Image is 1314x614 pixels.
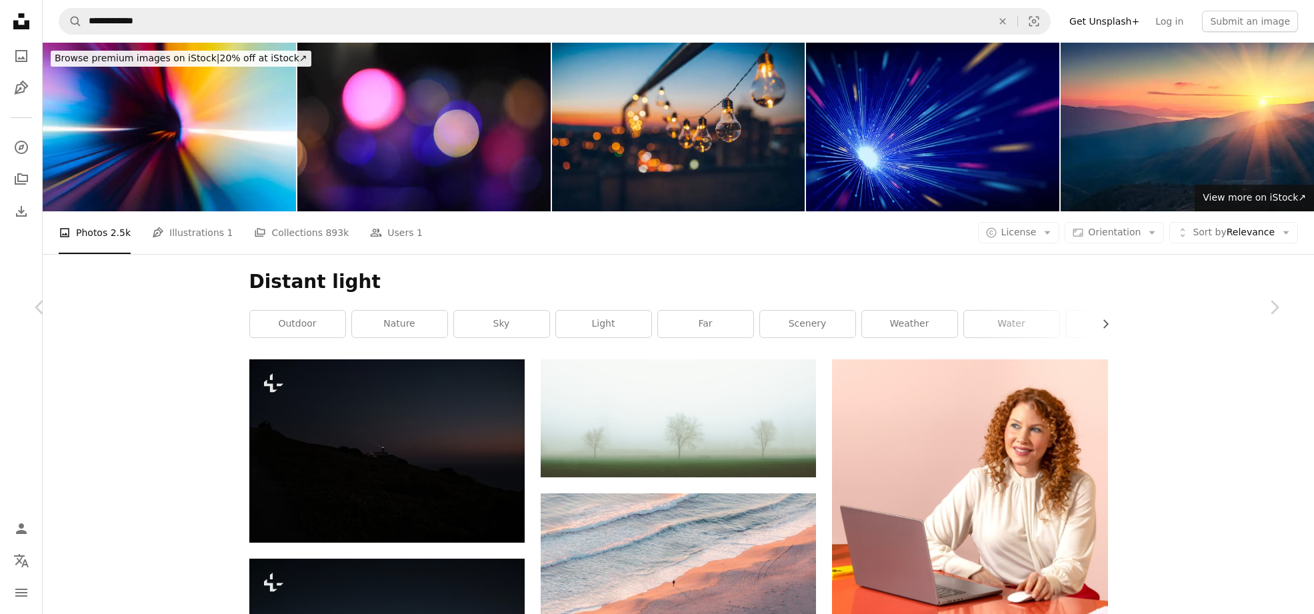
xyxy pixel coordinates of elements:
button: Search Unsplash [59,9,82,34]
a: outdoor [250,311,345,337]
span: License [1001,227,1037,237]
img: a foggy field with trees [541,359,816,477]
span: 1 [227,225,233,240]
span: 20% off at iStock ↗ [55,53,307,63]
a: aerial view person standing on seashore [541,579,816,591]
a: weather [862,311,957,337]
button: Orientation [1065,222,1164,243]
h1: Distant light [249,270,1108,294]
button: License [978,222,1060,243]
a: Next [1234,243,1314,371]
span: View more on iStock ↗ [1203,192,1306,203]
img: Colorful Technology Abstract Light Tunnel Background [806,43,1059,211]
button: scroll list to the right [1093,311,1108,337]
span: Browse premium images on iStock | [55,53,219,63]
button: Menu [8,579,35,606]
a: View more on iStock↗ [1195,185,1314,211]
a: far [658,311,753,337]
a: a foggy field with trees [541,412,816,424]
a: Users 1 [370,211,423,254]
span: Relevance [1193,226,1275,239]
img: a hill with a lighthouse on top of it at night [249,359,525,543]
span: 893k [325,225,349,240]
a: Illustrations 1 [152,211,233,254]
button: Visual search [1018,9,1050,34]
a: Collections 893k [254,211,349,254]
a: Log in / Sign up [8,515,35,542]
a: Get Unsplash+ [1061,11,1147,32]
span: 1 [417,225,423,240]
a: water [964,311,1059,337]
button: Submit an image [1202,11,1298,32]
img: Panoramic view of colorful sunrise in mountains. [1061,43,1314,211]
a: Illustrations [8,75,35,101]
a: light [556,311,651,337]
a: Photos [8,43,35,69]
a: sky [454,311,549,337]
a: sea [1066,311,1161,337]
a: a hill with a lighthouse on top of it at night [249,445,525,457]
a: scenery [760,311,855,337]
a: Download History [8,198,35,225]
a: Browse premium images on iStock|20% off at iStock↗ [43,43,319,75]
a: Explore [8,134,35,161]
a: Log in [1147,11,1191,32]
button: Clear [988,9,1017,34]
button: Language [8,547,35,574]
form: Find visuals sitewide [59,8,1051,35]
a: nature [352,311,447,337]
img: Defocused Image Of Illuminated Lights [297,43,551,211]
span: Orientation [1088,227,1141,237]
button: Sort byRelevance [1169,222,1298,243]
img: colorful tunnel [43,43,296,211]
img: String light bulbs at sunset [552,43,805,211]
span: Sort by [1193,227,1226,237]
a: Collections [8,166,35,193]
